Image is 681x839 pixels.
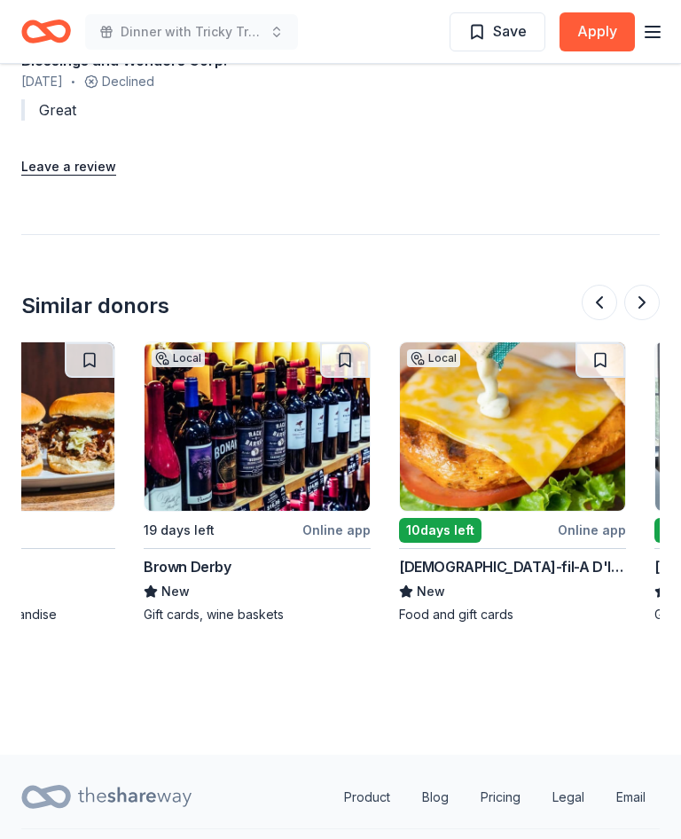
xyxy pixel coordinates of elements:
a: Blog [408,780,463,815]
div: 10 days left [399,518,481,543]
div: [DEMOGRAPHIC_DATA]-fil-A D'Iberville [399,556,626,577]
span: [DATE] [21,71,63,92]
a: Image for Brown DerbyLocal19 days leftOnline appBrown DerbyNewGift cards, wine baskets [144,341,371,623]
div: Gift cards, wine baskets [144,606,371,623]
button: Save [450,12,545,51]
span: • [71,74,75,89]
div: Brown Derby [144,556,231,577]
span: Save [493,20,527,43]
div: Declined [21,71,298,92]
div: Local [152,349,205,367]
button: Dinner with Tricky Tray and Live Entertainment . Featuring cuisine from local restaurants. [85,14,298,50]
a: Home [21,11,71,52]
nav: quick links [330,780,660,815]
div: Food and gift cards [399,606,626,623]
span: New [161,581,190,602]
div: Online app [302,519,371,541]
a: Email [602,780,660,815]
div: 19 days left [144,520,215,541]
a: Image for Chick-fil-A D'IbervilleLocal10days leftOnline app[DEMOGRAPHIC_DATA]-fil-A D'IbervilleNe... [399,341,626,623]
div: Similar donors [21,292,169,320]
a: Product [330,780,404,815]
span: New [417,581,445,602]
button: Leave a review [21,156,116,177]
div: Great [21,99,298,121]
img: Image for Brown Derby [145,342,370,511]
a: Legal [538,780,599,815]
a: Pricing [466,780,535,815]
div: Online app [558,519,626,541]
img: Image for Chick-fil-A D'Iberville [400,342,625,511]
div: Local [407,349,460,367]
button: Apply [560,12,635,51]
span: Dinner with Tricky Tray and Live Entertainment . Featuring cuisine from local restaurants. [121,21,262,43]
